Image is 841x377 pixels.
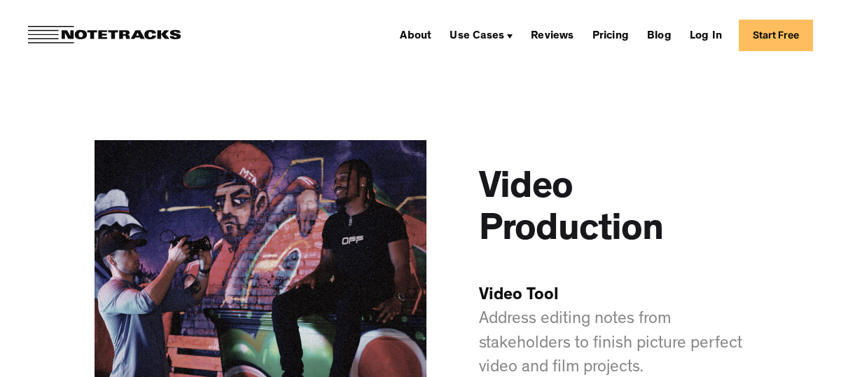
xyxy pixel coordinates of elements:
a: About [394,24,437,46]
a: Log In [684,24,728,46]
a: Pricing [587,24,634,46]
span: Video Tool [479,288,559,305]
div: Use Cases [444,24,518,46]
a: Blog [641,24,677,46]
h1: Video Production [479,169,746,253]
div: Use Cases [450,31,504,42]
a: Start Free [739,20,813,51]
a: Reviews [525,24,579,46]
